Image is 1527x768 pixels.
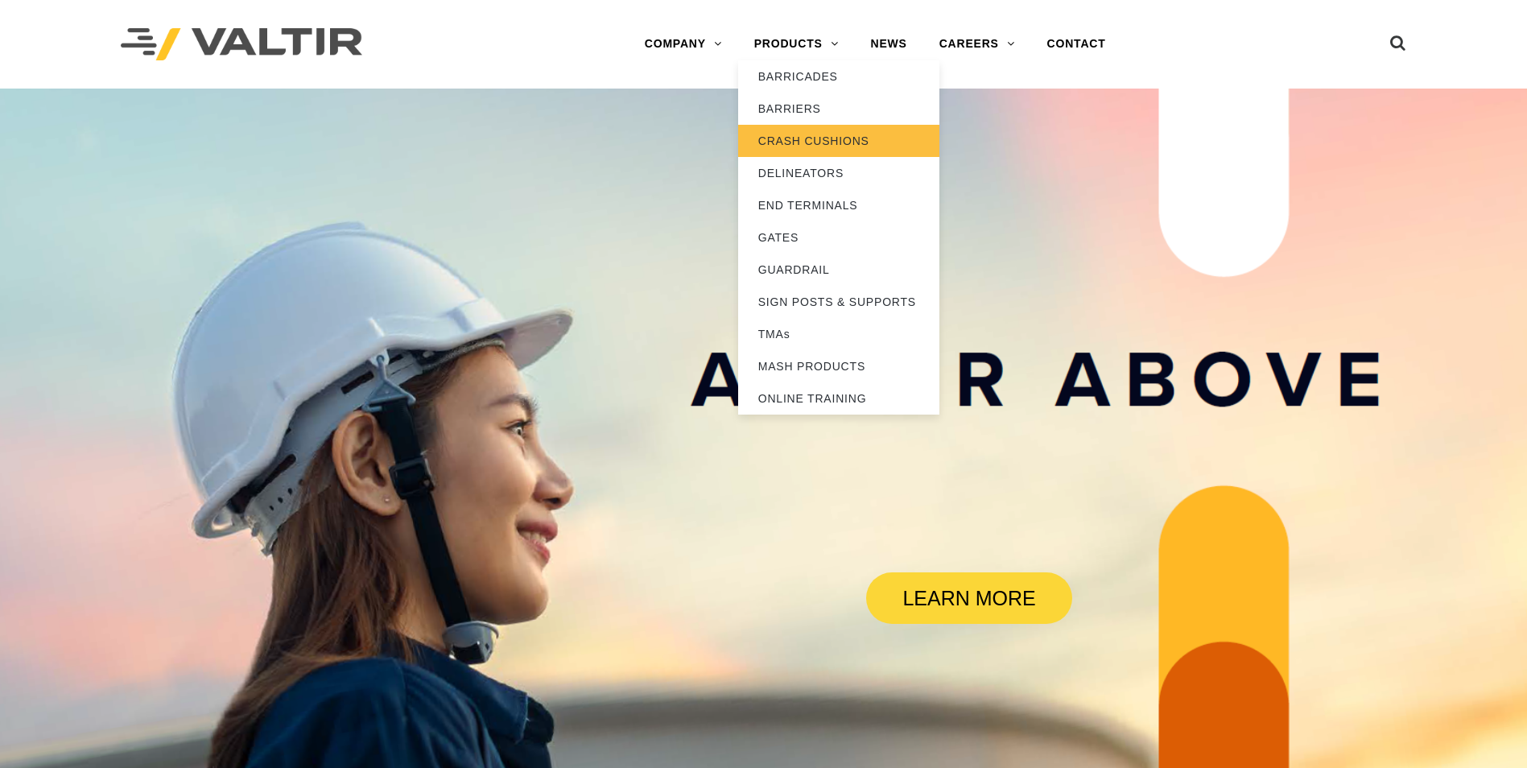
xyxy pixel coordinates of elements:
a: CRASH CUSHIONS [738,125,939,157]
a: COMPANY [629,28,738,60]
a: LEARN MORE [866,572,1072,624]
a: ONLINE TRAINING [738,382,939,415]
a: CONTACT [1031,28,1122,60]
a: PRODUCTS [738,28,855,60]
a: MASH PRODUCTS [738,350,939,382]
a: GATES [738,221,939,254]
a: END TERMINALS [738,189,939,221]
img: Valtir [121,28,362,61]
a: NEWS [855,28,923,60]
a: GUARDRAIL [738,254,939,286]
a: BARRIERS [738,93,939,125]
a: TMAs [738,318,939,350]
a: CAREERS [923,28,1031,60]
a: SIGN POSTS & SUPPORTS [738,286,939,318]
a: BARRICADES [738,60,939,93]
a: DELINEATORS [738,157,939,189]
